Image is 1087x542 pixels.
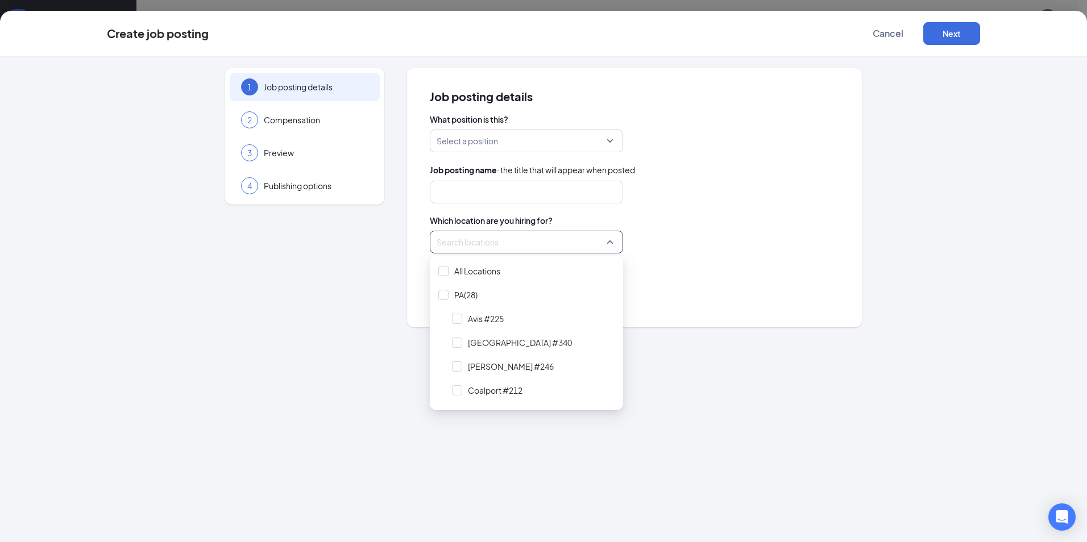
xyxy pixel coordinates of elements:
div: Open Intercom Messenger [1048,503,1076,531]
span: Job posting details [264,81,368,93]
span: Job posting details [430,91,839,102]
span: Compensation [264,114,368,126]
span: · the title that will appear when posted [430,164,635,176]
span: Which location are you hiring for? [430,215,839,226]
span: Cancel [873,28,903,39]
span: Coalport #212 [468,385,522,396]
span: [GEOGRAPHIC_DATA] #340 [468,337,572,348]
button: Next [923,22,980,45]
span: 2 [247,114,252,126]
span: Avis #225 [468,313,504,324]
span: All Locations [454,265,500,277]
div: Create job posting [107,27,209,40]
span: PA(28) [454,289,478,301]
span: What position is this? [430,114,839,125]
b: Job posting name [430,165,497,175]
span: 3 [247,147,252,159]
button: Cancel [860,22,916,45]
span: [PERSON_NAME] #246 [468,361,554,372]
span: 1 [247,81,252,93]
span: Publishing options [264,180,368,191]
span: Preview [264,147,368,159]
span: 4 [247,180,252,191]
